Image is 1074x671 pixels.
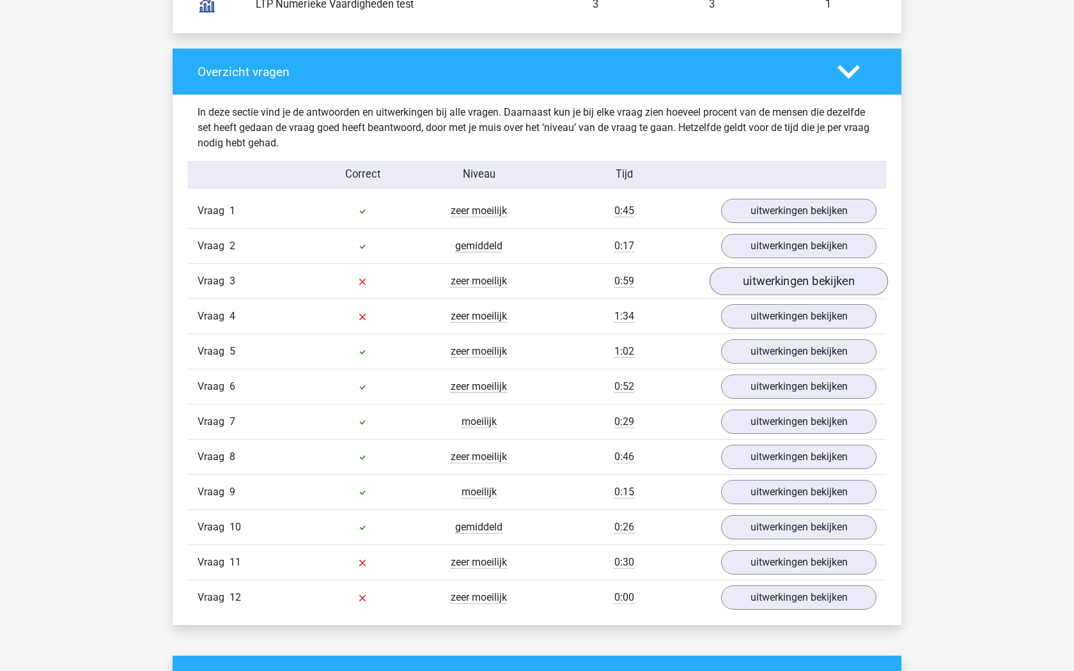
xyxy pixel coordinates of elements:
[230,521,241,533] span: 10
[198,379,230,394] span: Vraag
[721,515,876,539] a: uitwerkingen bekijken
[230,451,235,463] span: 8
[198,274,230,289] span: Vraag
[230,486,235,498] span: 9
[614,275,634,288] span: 0:59
[614,204,634,217] span: 0:45
[421,167,537,183] div: Niveau
[721,550,876,575] a: uitwerkingen bekijken
[614,556,634,569] span: 0:30
[198,520,230,535] span: Vraag
[230,345,235,357] span: 5
[198,414,230,429] span: Vraag
[614,240,634,252] span: 0:17
[455,240,502,252] span: gemiddeld
[455,521,502,534] span: gemiddeld
[198,309,230,324] span: Vraag
[188,105,886,151] div: In deze sectie vind je de antwoorden en uitwerkingen bij alle vragen. Daarnaast kun je bij elke v...
[721,585,876,610] a: uitwerkingen bekijken
[451,380,507,393] span: zeer moeilijk
[710,267,888,295] a: uitwerkingen bekijken
[614,521,634,534] span: 0:26
[537,167,712,183] div: Tijd
[230,591,241,603] span: 12
[451,275,507,288] span: zeer moeilijk
[451,451,507,463] span: zeer moeilijk
[614,415,634,428] span: 0:29
[721,199,876,223] a: uitwerkingen bekijken
[230,556,241,568] span: 11
[721,374,876,399] a: uitwerkingen bekijken
[230,415,235,428] span: 7
[721,445,876,469] a: uitwerkingen bekijken
[198,484,230,500] span: Vraag
[230,240,235,252] span: 2
[198,203,230,219] span: Vraag
[721,410,876,434] a: uitwerkingen bekijken
[614,451,634,463] span: 0:46
[614,345,634,358] span: 1:02
[198,590,230,605] span: Vraag
[462,486,497,498] span: moeilijk
[451,591,507,604] span: zeer moeilijk
[721,339,876,364] a: uitwerkingen bekijken
[230,204,235,217] span: 1
[305,167,421,183] div: Correct
[230,380,235,392] span: 6
[198,449,230,465] span: Vraag
[614,380,634,393] span: 0:52
[198,65,818,79] h4: Overzicht vragen
[721,480,876,504] a: uitwerkingen bekijken
[614,486,634,498] span: 0:15
[451,345,507,358] span: zeer moeilijk
[451,556,507,569] span: zeer moeilijk
[462,415,497,428] span: moeilijk
[614,310,634,323] span: 1:34
[451,204,507,217] span: zeer moeilijk
[614,591,634,604] span: 0:00
[230,275,235,287] span: 3
[198,344,230,359] span: Vraag
[230,310,235,322] span: 4
[198,555,230,570] span: Vraag
[721,234,876,258] a: uitwerkingen bekijken
[721,304,876,328] a: uitwerkingen bekijken
[451,310,507,323] span: zeer moeilijk
[198,238,230,254] span: Vraag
